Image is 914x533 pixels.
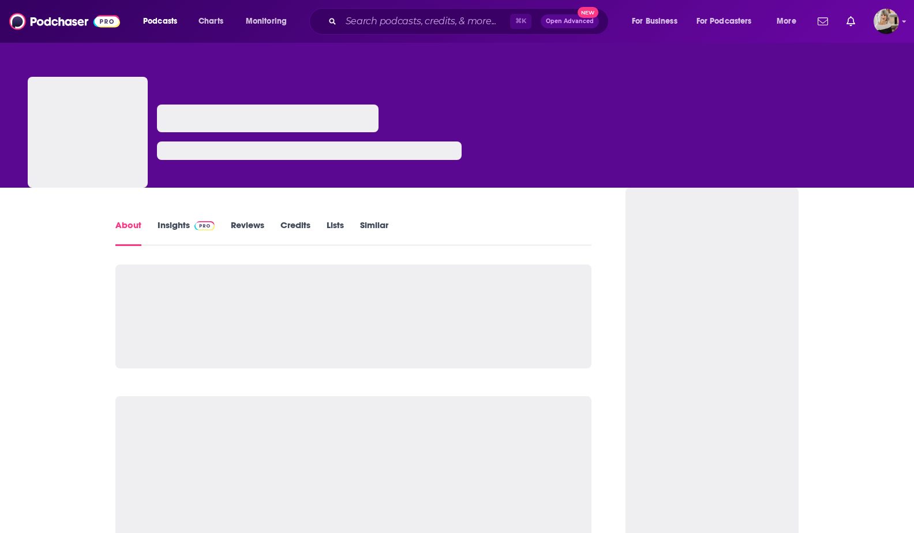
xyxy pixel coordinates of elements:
[135,12,192,31] button: open menu
[842,12,860,31] a: Show notifications dropdown
[874,9,899,34] button: Show profile menu
[696,13,752,29] span: For Podcasters
[246,13,287,29] span: Monitoring
[874,9,899,34] span: Logged in as angelabaggetta
[9,10,120,32] img: Podchaser - Follow, Share and Rate Podcasts
[510,14,531,29] span: ⌘ K
[341,12,510,31] input: Search podcasts, credits, & more...
[541,14,599,28] button: Open AdvancedNew
[689,12,769,31] button: open menu
[280,219,310,246] a: Credits
[624,12,692,31] button: open menu
[198,13,223,29] span: Charts
[238,12,302,31] button: open menu
[191,12,230,31] a: Charts
[769,12,811,31] button: open menu
[115,219,141,246] a: About
[231,219,264,246] a: Reviews
[158,219,215,246] a: InsightsPodchaser Pro
[813,12,833,31] a: Show notifications dropdown
[327,219,344,246] a: Lists
[194,221,215,230] img: Podchaser Pro
[143,13,177,29] span: Podcasts
[777,13,796,29] span: More
[360,219,388,246] a: Similar
[546,18,594,24] span: Open Advanced
[578,7,598,18] span: New
[874,9,899,34] img: User Profile
[320,8,620,35] div: Search podcasts, credits, & more...
[632,13,677,29] span: For Business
